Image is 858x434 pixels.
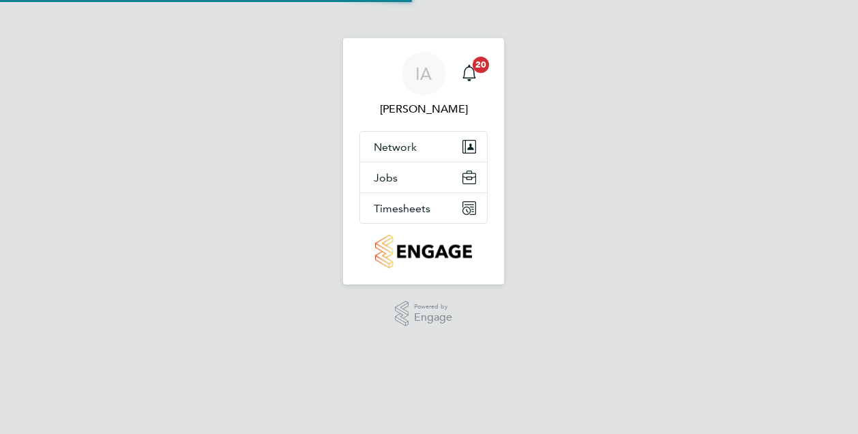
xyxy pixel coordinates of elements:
[360,132,487,162] button: Network
[359,101,488,117] span: Iulian Ardeleanu
[414,312,452,323] span: Engage
[360,162,487,192] button: Jobs
[374,141,417,154] span: Network
[359,52,488,117] a: IA[PERSON_NAME]
[374,202,430,215] span: Timesheets
[395,301,453,327] a: Powered byEngage
[374,171,398,184] span: Jobs
[343,38,504,285] nav: Main navigation
[456,52,483,96] a: 20
[473,57,489,73] span: 20
[414,301,452,313] span: Powered by
[375,235,471,268] img: countryside-properties-logo-retina.png
[360,193,487,223] button: Timesheets
[415,65,432,83] span: IA
[359,235,488,268] a: Go to home page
